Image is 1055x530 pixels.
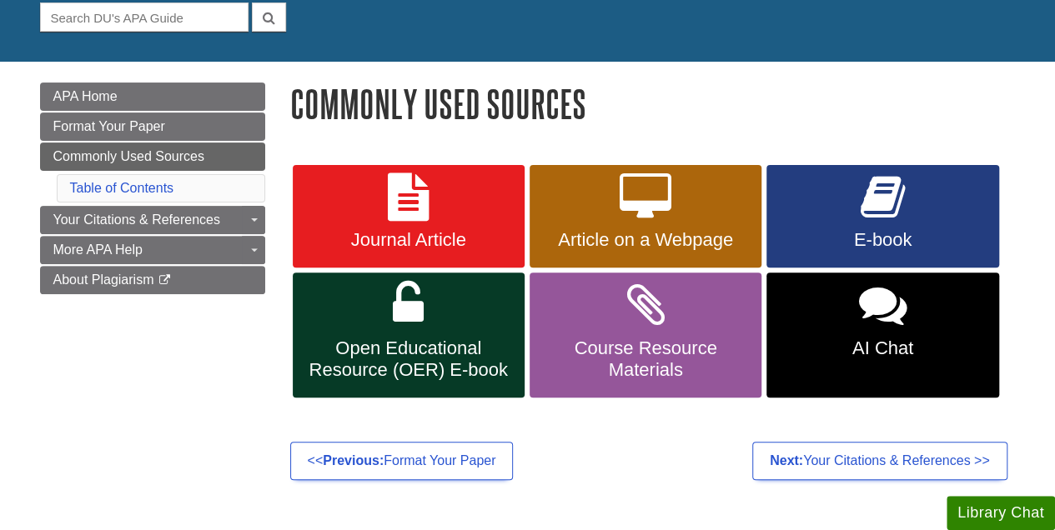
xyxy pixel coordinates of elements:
span: Course Resource Materials [542,337,749,381]
span: About Plagiarism [53,272,154,287]
div: Guide Page Menu [40,82,265,294]
a: Open Educational Resource (OER) E-book [293,272,525,397]
a: <<Previous:Format Your Paper [290,442,514,480]
strong: Next: [770,453,803,467]
span: Your Citations & References [53,212,220,227]
span: APA Home [53,89,118,103]
input: Search DU's APA Guide [40,2,249,32]
span: Journal Article [305,229,512,251]
a: Journal Article [293,165,525,268]
span: AI Chat [779,337,986,359]
a: More APA Help [40,236,265,264]
span: More APA Help [53,242,143,257]
a: Your Citations & References [40,206,265,234]
h1: Commonly Used Sources [290,82,1016,125]
span: Commonly Used Sources [53,149,204,163]
a: APA Home [40,82,265,111]
span: E-book [779,229,986,251]
a: E-book [766,165,998,268]
a: Course Resource Materials [530,272,761,397]
span: Open Educational Resource (OER) E-book [305,337,512,381]
strong: Previous: [323,453,384,467]
a: Article on a Webpage [530,165,761,268]
button: Library Chat [947,496,1055,530]
i: This link opens in a new window [158,275,172,286]
a: About Plagiarism [40,266,265,294]
span: Article on a Webpage [542,229,749,251]
a: AI Chat [766,272,998,397]
a: Next:Your Citations & References >> [752,442,1007,480]
span: Format Your Paper [53,119,165,133]
a: Commonly Used Sources [40,142,265,171]
a: Table of Contents [70,181,174,195]
a: Format Your Paper [40,112,265,141]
